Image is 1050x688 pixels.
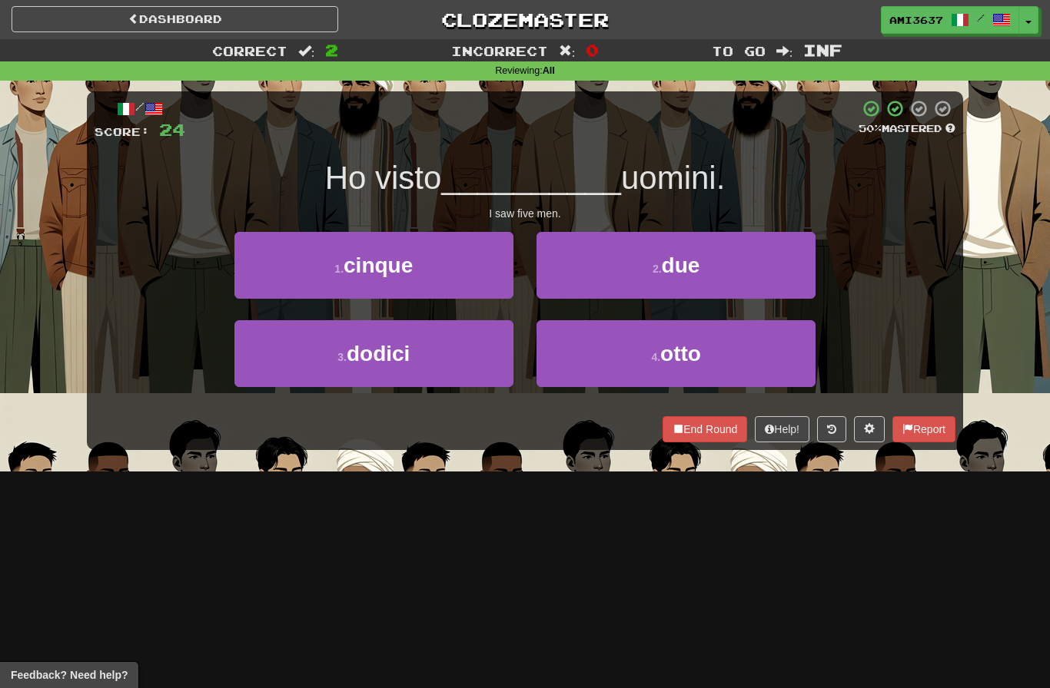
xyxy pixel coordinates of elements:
small: 3 . [337,351,347,363]
button: 2.due [537,232,816,299]
span: uomini. [621,160,725,196]
span: dodici [347,342,410,365]
span: due [662,253,700,277]
span: Correct [212,43,287,58]
button: Round history (alt+y) [817,416,846,442]
span: 50 % [859,122,882,134]
small: 2 . [653,263,662,275]
strong: All [543,65,555,76]
span: Open feedback widget [11,667,128,683]
a: Dashboard [12,6,338,32]
button: Report [892,416,955,442]
small: 1 . [334,263,344,275]
span: Incorrect [451,43,548,58]
span: 24 [159,120,185,139]
span: __________ [441,160,621,196]
div: I saw five men. [95,206,955,221]
span: Ho visto [325,160,442,196]
span: 0 [586,41,599,59]
button: Help! [755,416,809,442]
span: : [559,45,576,58]
span: cinque [344,253,413,277]
button: 3.dodici [234,320,513,387]
span: Inf [803,41,842,59]
a: ami3637 / [881,6,1019,34]
button: 4.otto [537,320,816,387]
div: Mastered [859,122,955,136]
span: To go [712,43,766,58]
button: End Round [663,416,747,442]
span: ami3637 [889,13,943,27]
span: otto [660,342,701,365]
span: : [776,45,793,58]
span: / [977,12,985,23]
div: / [95,99,185,118]
span: Score: [95,125,150,138]
small: 4 . [651,351,660,363]
a: Clozemaster [361,6,688,33]
span: 2 [325,41,338,59]
span: : [298,45,315,58]
button: 1.cinque [234,232,513,299]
